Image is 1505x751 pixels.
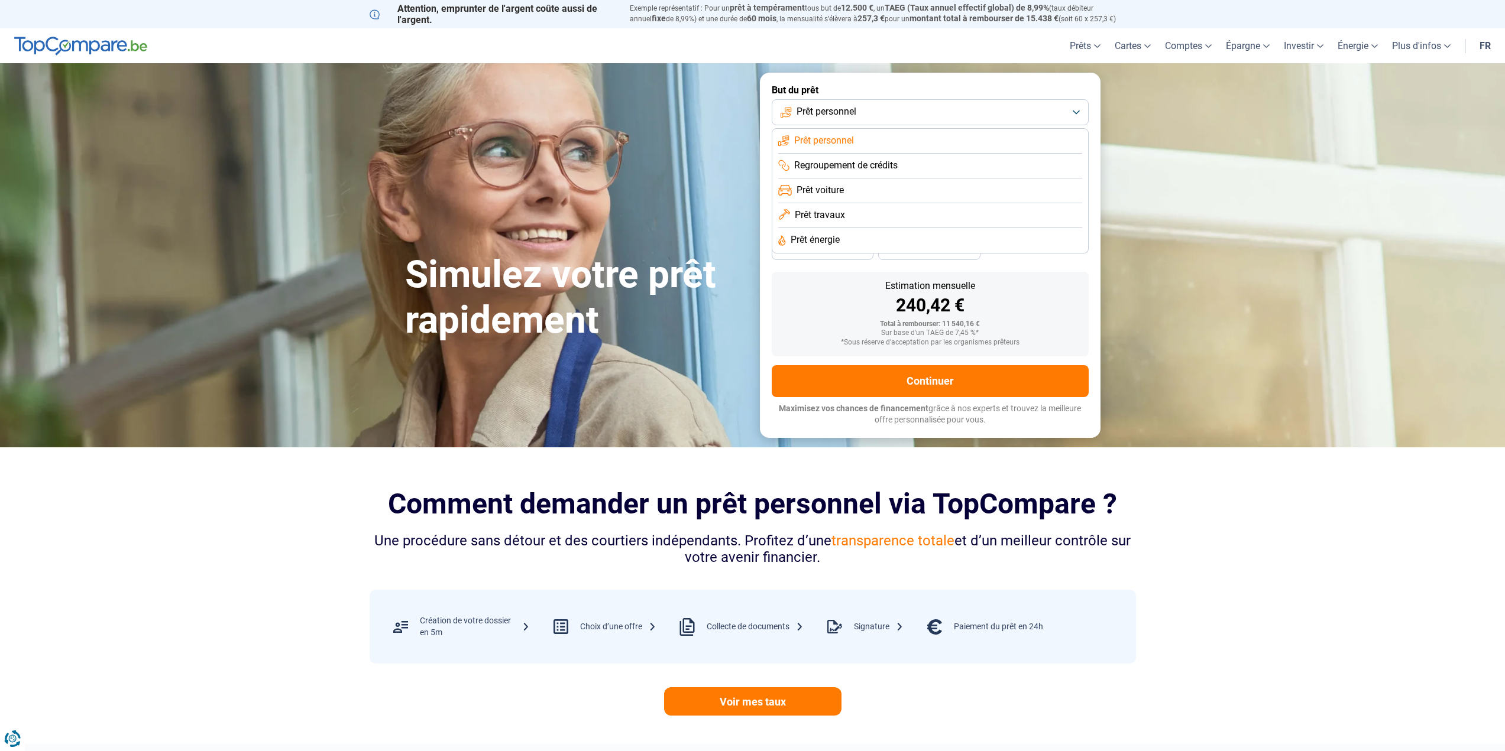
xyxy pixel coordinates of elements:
span: 24 mois [916,248,942,255]
div: Sur base d'un TAEG de 7,45 %* [781,329,1079,337]
a: fr [1472,28,1498,63]
a: Énergie [1331,28,1385,63]
h1: Simulez votre prêt rapidement [405,252,746,343]
span: TAEG (Taux annuel effectif global) de 8,99% [885,3,1049,12]
span: 257,3 € [857,14,885,23]
div: Estimation mensuelle [781,281,1079,291]
div: Signature [854,621,904,633]
a: Prêts [1063,28,1108,63]
div: Une procédure sans détour et des courtiers indépendants. Profitez d’une et d’un meilleur contrôle... [370,532,1136,567]
label: But du prêt [772,84,1089,96]
span: Maximisez vos chances de financement [779,404,928,413]
span: Regroupement de crédits [794,159,898,172]
img: TopCompare [14,37,147,56]
span: 30 mois [810,248,836,255]
div: *Sous réserve d'acceptation par les organismes prêteurs [781,339,1079,347]
button: Prêt personnel [772,99,1089,125]
a: Investir [1277,28,1331,63]
div: Total à rembourser: 11 540,16 € [781,320,1079,329]
span: Prêt personnel [797,105,856,118]
span: 12.500 € [841,3,873,12]
p: Attention, emprunter de l'argent coûte aussi de l'argent. [370,3,616,25]
div: Paiement du prêt en 24h [954,621,1043,633]
div: Collecte de documents [707,621,804,633]
span: Prêt énergie [791,233,840,246]
span: prêt à tempérament [730,3,805,12]
button: Continuer [772,365,1089,397]
p: Exemple représentatif : Pour un tous but de , un (taux débiteur annuel de 8,99%) et une durée de ... [630,3,1136,24]
div: 240,42 € [781,297,1079,314]
a: Épargne [1219,28,1277,63]
a: Voir mes taux [664,687,841,716]
span: 60 mois [747,14,776,23]
div: Choix d’une offre [580,621,656,633]
span: montant total à rembourser de 15.438 € [910,14,1059,23]
span: Prêt voiture [797,184,844,197]
a: Cartes [1108,28,1158,63]
div: Création de votre dossier en 5m [420,615,530,638]
h2: Comment demander un prêt personnel via TopCompare ? [370,487,1136,520]
a: Plus d'infos [1385,28,1458,63]
span: fixe [652,14,666,23]
span: Prêt personnel [794,134,854,147]
span: transparence totale [831,532,954,549]
span: Prêt travaux [795,209,845,222]
a: Comptes [1158,28,1219,63]
p: grâce à nos experts et trouvez la meilleure offre personnalisée pour vous. [772,403,1089,426]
